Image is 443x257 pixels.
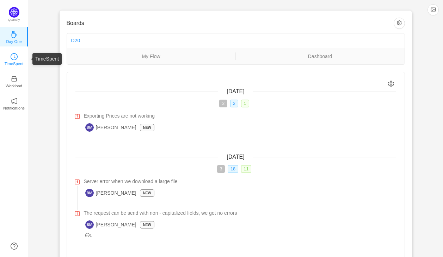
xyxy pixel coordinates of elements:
span: [DATE] [227,154,244,160]
a: The request can be send with non - capitalized fields, we get no errors [84,209,396,217]
img: Quantify [9,7,19,18]
a: Exporting Prices are not working [84,112,396,120]
i: icon: notification [11,98,18,105]
p: Quantify [8,18,20,23]
p: Workload [6,83,22,89]
span: 2 [230,100,238,107]
img: BM [85,123,94,132]
span: The request can be send with non - capitalized fields, we get no errors [84,209,237,217]
img: BM [85,220,94,229]
p: TimeSpent [5,61,24,67]
p: New [140,124,154,131]
a: Server error when we download a large file [84,178,396,185]
a: icon: notificationNotifications [11,100,18,107]
span: [DATE] [227,88,244,94]
span: 18 [228,165,238,173]
span: [PERSON_NAME] [85,220,136,229]
span: Exporting Prices are not working [84,112,155,120]
a: icon: question-circle [11,243,18,250]
a: Dashboard [236,52,405,60]
a: icon: inboxWorkload [11,77,18,84]
span: [PERSON_NAME] [85,189,136,197]
p: Notifications [3,105,25,111]
span: Server error when we download a large file [84,178,178,185]
a: icon: coffeeDay One [11,33,18,40]
span: 11 [241,165,251,173]
i: icon: clock-circle [11,53,18,60]
i: icon: setting [388,81,394,87]
button: icon: picture [427,4,439,15]
span: [PERSON_NAME] [85,123,136,132]
p: Day One [6,38,21,45]
span: 2 [219,100,227,107]
i: icon: inbox [11,75,18,82]
button: icon: setting [394,18,405,29]
p: New [140,190,154,196]
a: D20 [71,38,80,43]
span: 1 [241,100,249,107]
a: My Flow [67,52,235,60]
p: New [140,221,154,228]
i: icon: message [85,233,90,238]
a: icon: clock-circleTimeSpent [11,55,18,62]
span: 3 [217,165,225,173]
h3: Boards [67,20,394,27]
i: icon: coffee [11,31,18,38]
img: BM [85,189,94,197]
span: 1 [85,233,92,238]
